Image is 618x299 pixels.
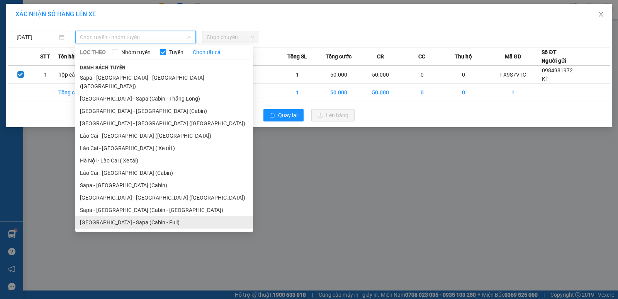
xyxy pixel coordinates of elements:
[277,66,318,84] td: 1
[542,67,573,73] span: 0984981972
[75,167,253,179] li: Lào Cai - [GEOGRAPHIC_DATA] (Cabin)
[166,48,187,56] span: Tuyến
[75,64,131,71] span: Danh sách tuyến
[187,35,192,39] span: down
[318,66,360,84] td: 50.000
[401,84,443,101] td: 0
[326,52,351,61] span: Tổng cước
[47,18,94,31] b: Sao Việt
[318,84,360,101] td: 50.000
[377,52,384,61] span: CR
[75,179,253,191] li: Sapa - [GEOGRAPHIC_DATA] (Cabin)
[287,52,307,61] span: Tổng SL
[75,105,253,117] li: [GEOGRAPHIC_DATA] - [GEOGRAPHIC_DATA] (Cabin)
[80,48,106,56] span: LỌC THEO
[75,72,253,92] li: Sapa - [GEOGRAPHIC_DATA] - [GEOGRAPHIC_DATA] ([GEOGRAPHIC_DATA])
[58,52,81,61] span: Tên hàng
[505,52,521,61] span: Mã GD
[590,4,612,26] button: Close
[75,130,253,142] li: Lào Cai - [GEOGRAPHIC_DATA] ([GEOGRAPHIC_DATA])
[75,117,253,130] li: [GEOGRAPHIC_DATA] - [GEOGRAPHIC_DATA] ([GEOGRAPHIC_DATA])
[270,113,275,119] span: rollback
[4,6,43,45] img: logo.jpg
[75,216,253,229] li: [GEOGRAPHIC_DATA] - Sapa (Cabin - Full)
[455,52,472,61] span: Thu hộ
[118,48,154,56] span: Nhóm tuyến
[278,111,297,120] span: Quay lại
[103,6,187,19] b: [DOMAIN_NAME]
[443,84,484,101] td: 0
[277,84,318,101] td: 1
[484,84,542,101] td: 1
[17,33,58,41] input: 13/10/2025
[484,66,542,84] td: FX9S7VTC
[443,66,484,84] td: 0
[193,48,221,56] a: Chọn tất cả
[75,204,253,216] li: Sapa - [GEOGRAPHIC_DATA] (Cabin - [GEOGRAPHIC_DATA])
[401,66,443,84] td: 0
[33,66,58,84] td: 1
[207,31,255,43] span: Chọn chuyến
[235,66,277,84] td: ---
[598,11,604,17] span: close
[41,45,187,94] h2: VP Nhận: VP Hàng LC
[40,52,50,61] span: STT
[360,66,401,84] td: 50.000
[418,52,425,61] span: CC
[58,84,100,101] td: Tổng cộng
[75,191,253,204] li: [GEOGRAPHIC_DATA] - [GEOGRAPHIC_DATA] ([GEOGRAPHIC_DATA])
[58,66,100,84] td: hộp cát tông
[80,31,191,43] span: Chọn tuyến - nhóm tuyến
[15,10,96,18] span: XÁC NHẬN SỐ HÀNG LÊN XE
[263,109,304,121] button: rollbackQuay lại
[75,142,253,154] li: Lào Cai - [GEOGRAPHIC_DATA] ( Xe tải )
[542,76,548,82] span: KT
[4,45,62,58] h2: FX9S7VTC
[311,109,355,121] button: uploadLên hàng
[75,92,253,105] li: [GEOGRAPHIC_DATA] - Sapa (Cabin - Thăng Long)
[75,154,253,167] li: Hà Nội - Lào Cai ( Xe tải)
[542,48,566,65] div: Số ĐT Người gửi
[360,84,401,101] td: 50.000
